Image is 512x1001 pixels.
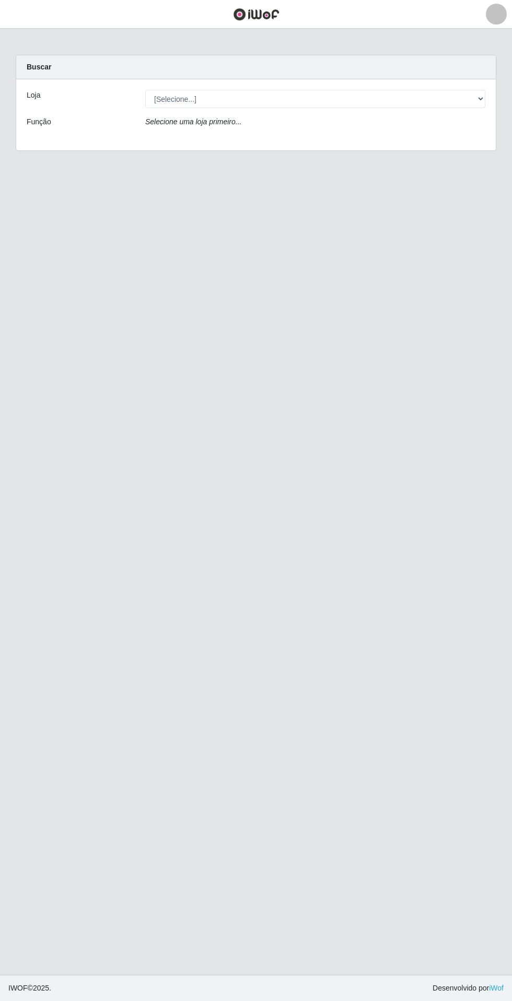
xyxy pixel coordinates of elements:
strong: Buscar [27,63,51,71]
a: iWof [489,984,504,992]
span: Desenvolvido por [433,983,504,994]
label: Loja [27,90,40,101]
span: IWOF [8,984,28,992]
label: Função [27,116,51,127]
span: © 2025 . [8,983,51,994]
img: CoreUI Logo [233,8,280,21]
i: Selecione uma loja primeiro... [145,117,241,126]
